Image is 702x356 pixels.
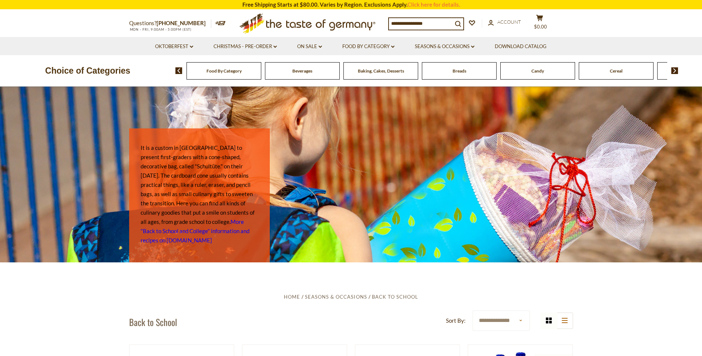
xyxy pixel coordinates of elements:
[129,19,211,28] p: Questions?
[497,19,521,25] span: Account
[284,294,300,300] a: Home
[292,68,312,74] a: Beverages
[446,316,466,325] label: Sort By:
[415,43,474,51] a: Seasons & Occasions
[372,294,418,300] a: Back to School
[157,20,206,26] a: [PHONE_NUMBER]
[155,43,193,51] a: Oktoberfest
[342,43,394,51] a: Food By Category
[534,24,547,30] span: $0.00
[175,67,182,74] img: previous arrow
[531,68,544,74] a: Candy
[671,67,678,74] img: next arrow
[297,43,322,51] a: On Sale
[214,43,277,51] a: Christmas - PRE-ORDER
[610,68,622,74] a: Cereal
[141,143,258,245] p: It is a custom in [GEOGRAPHIC_DATA] to present first-graders with a cone-shaped, decorative bag, ...
[407,1,460,8] a: Click here for details.
[305,294,367,300] a: Seasons & Occasions
[206,68,242,74] a: Food By Category
[141,218,249,244] a: More "Back to School and College" information and recipes on [DOMAIN_NAME]
[453,68,466,74] a: Breads
[129,27,192,31] span: MON - FRI, 9:00AM - 5:00PM (EST)
[495,43,547,51] a: Download Catalog
[529,14,551,33] button: $0.00
[358,68,404,74] a: Baking, Cakes, Desserts
[488,18,521,26] a: Account
[129,316,177,328] h1: Back to School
